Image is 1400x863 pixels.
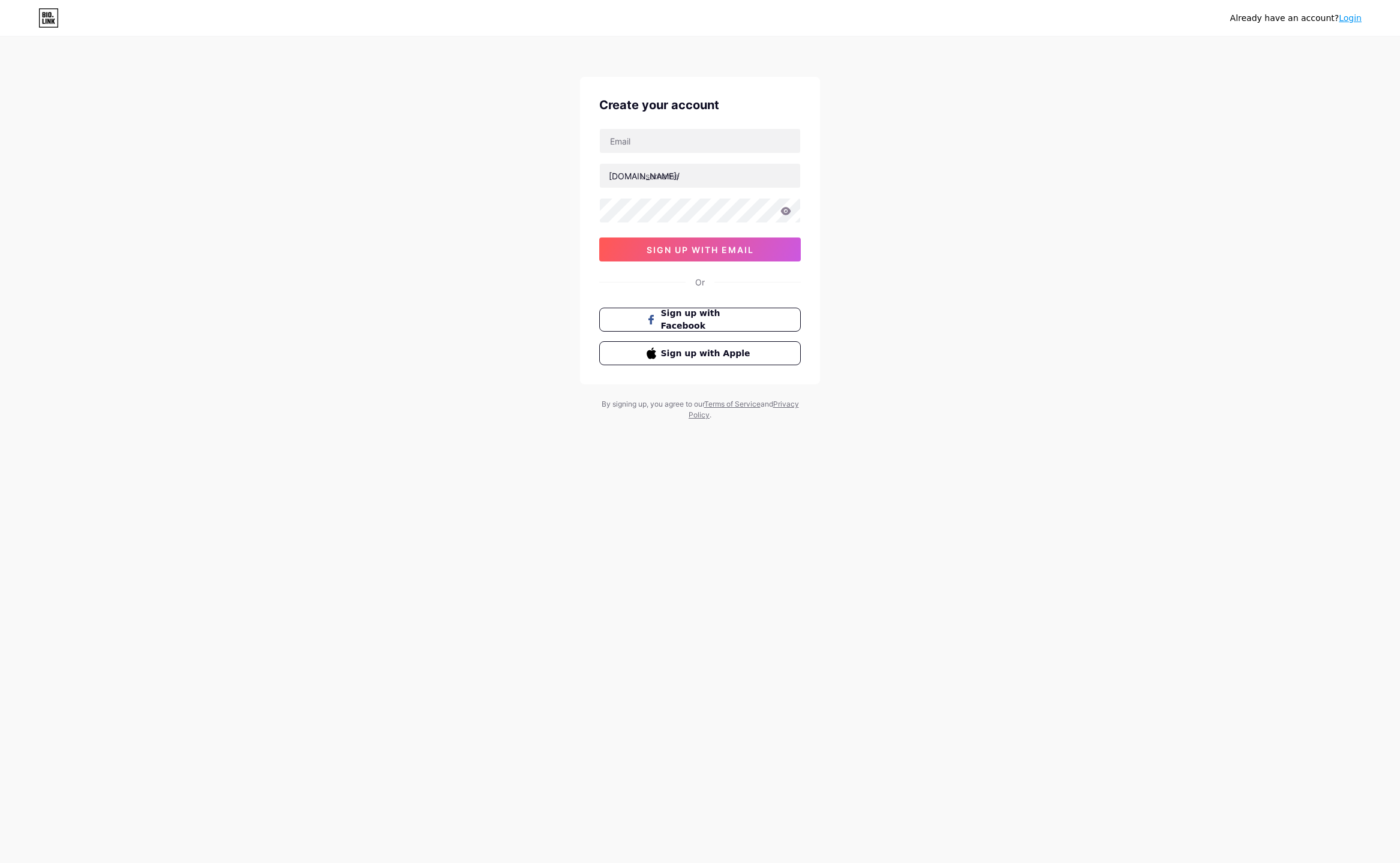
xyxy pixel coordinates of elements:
[1230,12,1362,25] div: Already have an account?
[599,237,801,261] button: sign up with email
[704,399,761,408] a: Terms of Service
[599,308,801,332] button: Sign up with Facebook
[598,399,802,420] div: By signing up, you agree to our and .
[695,276,705,288] div: Or
[600,129,800,153] input: Email
[600,164,800,188] input: username
[647,245,754,255] span: sign up with email
[599,96,801,114] div: Create your account
[661,347,754,360] span: Sign up with Apple
[599,341,801,365] button: Sign up with Apple
[1339,13,1362,23] a: Login
[609,170,680,182] div: [DOMAIN_NAME]/
[661,307,754,332] span: Sign up with Facebook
